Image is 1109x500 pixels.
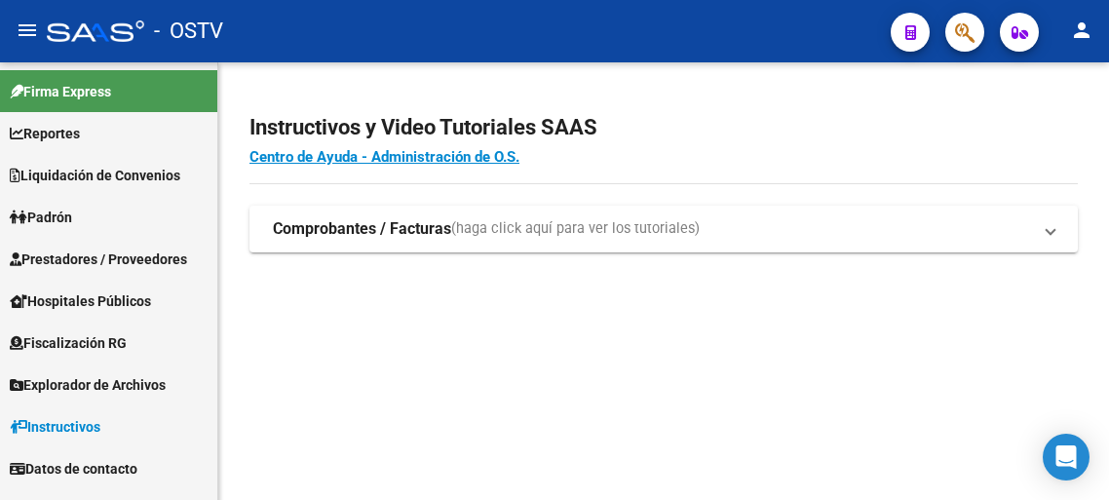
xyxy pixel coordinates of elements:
[451,218,700,240] span: (haga click aquí para ver los tutoriales)
[1070,19,1093,42] mat-icon: person
[10,207,72,228] span: Padrón
[10,165,180,186] span: Liquidación de Convenios
[10,416,100,438] span: Instructivos
[10,458,137,480] span: Datos de contacto
[10,123,80,144] span: Reportes
[249,148,519,166] a: Centro de Ayuda - Administración de O.S.
[10,81,111,102] span: Firma Express
[10,374,166,396] span: Explorador de Archivos
[10,249,187,270] span: Prestadores / Proveedores
[1043,434,1090,481] div: Open Intercom Messenger
[273,218,451,240] strong: Comprobantes / Facturas
[10,290,151,312] span: Hospitales Públicos
[154,10,223,53] span: - OSTV
[16,19,39,42] mat-icon: menu
[10,332,127,354] span: Fiscalización RG
[249,109,1078,146] h2: Instructivos y Video Tutoriales SAAS
[249,206,1078,252] mat-expansion-panel-header: Comprobantes / Facturas(haga click aquí para ver los tutoriales)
